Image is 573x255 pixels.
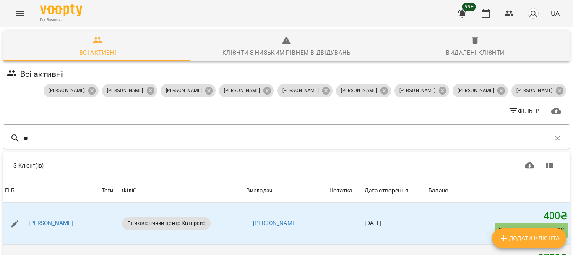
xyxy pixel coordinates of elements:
[40,17,82,23] span: For Business
[79,47,116,58] div: Всі активні
[516,87,552,95] p: [PERSON_NAME]
[446,47,504,58] div: Видалені клієнти
[40,4,82,16] img: Voopty Logo
[49,87,85,95] p: [PERSON_NAME]
[13,161,282,170] div: 3 Клієнт(ів)
[246,186,272,196] div: Викладач
[277,84,332,97] div: [PERSON_NAME]
[399,87,435,95] p: [PERSON_NAME]
[365,186,409,196] div: Дата створення
[547,5,563,21] button: UA
[224,87,260,95] p: [PERSON_NAME]
[246,186,272,196] div: Sort
[5,186,98,196] span: ПІБ
[520,155,540,176] button: Завантажити CSV
[453,84,508,97] div: [PERSON_NAME]
[5,186,15,196] div: ПІБ
[107,87,143,95] p: [PERSON_NAME]
[29,219,73,228] a: [PERSON_NAME]
[499,233,560,243] span: Додати клієнта
[551,9,560,18] span: UA
[122,186,243,196] div: Філіїї
[166,87,202,95] p: [PERSON_NAME]
[462,3,476,11] span: 99+
[10,3,30,24] button: Menu
[102,186,119,196] div: Теги
[505,103,543,118] button: Фільтр
[458,87,494,95] p: [PERSON_NAME]
[527,8,539,19] img: avatar_s.png
[253,219,298,228] a: [PERSON_NAME]
[365,186,425,196] span: Дата створення
[428,186,448,196] div: Sort
[492,228,566,248] button: Додати клієнта
[363,203,427,245] td: [DATE]
[122,220,211,227] span: Психологічний центр Катарсис
[3,152,570,179] div: Table Toolbar
[329,186,361,196] div: Нотатка
[365,186,409,196] div: Sort
[219,84,274,97] div: [PERSON_NAME]
[102,84,157,97] div: [PERSON_NAME]
[498,225,565,235] span: Поповнити рахунок
[336,84,391,97] div: [PERSON_NAME]
[508,106,540,116] span: Фільтр
[428,186,448,196] div: Баланс
[428,186,568,196] span: Баланс
[511,84,566,97] div: [PERSON_NAME]
[5,186,15,196] div: Sort
[539,155,560,176] button: Показати колонки
[246,186,326,196] span: Викладач
[394,84,449,97] div: [PERSON_NAME]
[44,84,99,97] div: [PERSON_NAME]
[428,210,568,223] h5: 400 ₴
[495,223,568,238] button: Поповнити рахунок
[282,87,318,95] p: [PERSON_NAME]
[20,68,63,81] h6: Всі активні
[222,47,351,58] div: Клієнти з низьким рівнем відвідувань
[161,84,216,97] div: [PERSON_NAME]
[341,87,377,95] p: [PERSON_NAME]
